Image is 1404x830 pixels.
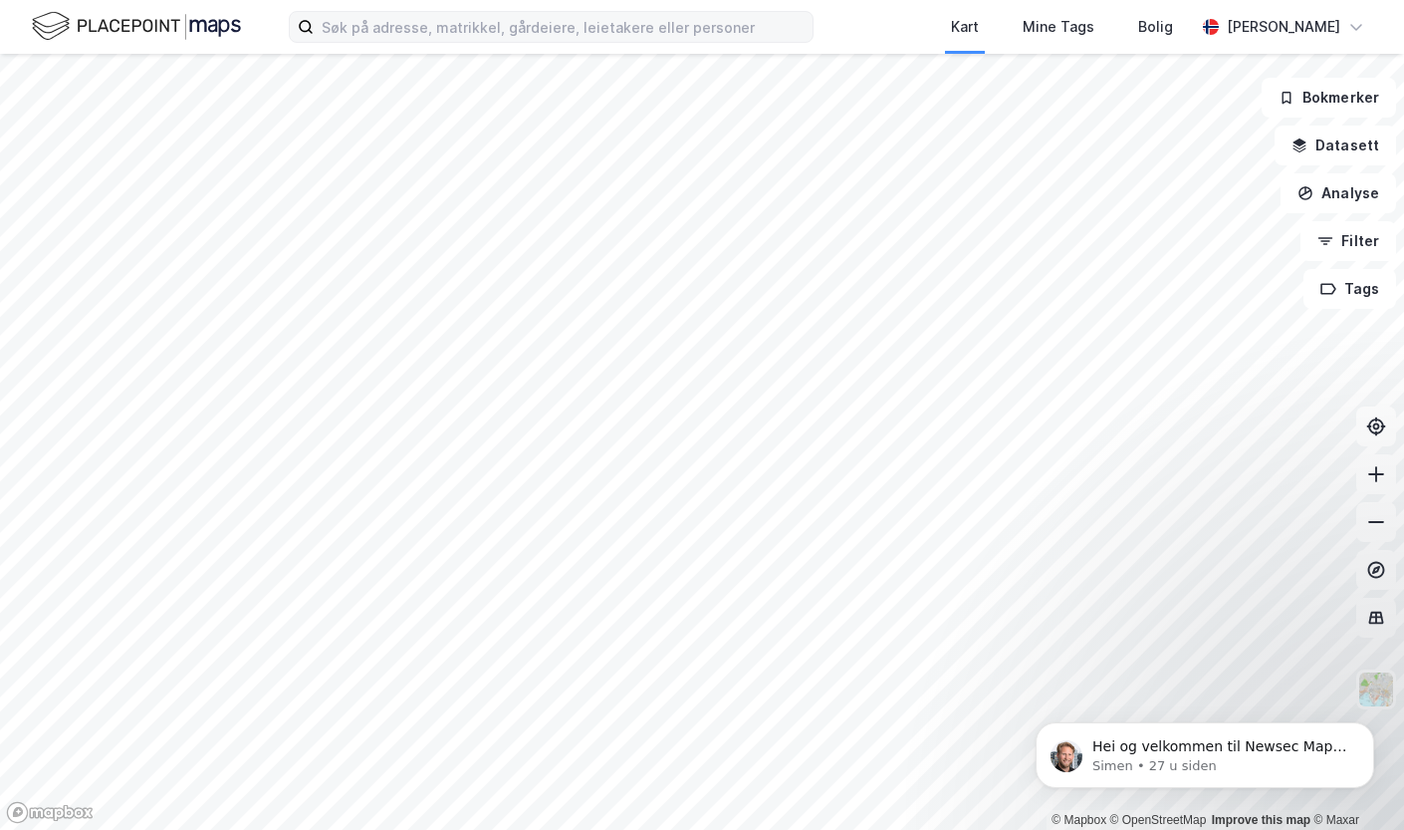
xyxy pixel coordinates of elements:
div: [PERSON_NAME] [1227,15,1340,39]
div: Bolig [1138,15,1173,39]
img: Z [1357,671,1395,708]
button: Bokmerker [1262,78,1396,118]
button: Filter [1300,221,1396,261]
a: OpenStreetMap [1110,813,1207,827]
div: Kart [951,15,979,39]
div: Mine Tags [1023,15,1094,39]
iframe: Intercom notifications melding [1006,681,1404,820]
input: Søk på adresse, matrikkel, gårdeiere, leietakere eller personer [314,12,813,42]
button: Analyse [1281,173,1396,213]
img: logo.f888ab2527a4732fd821a326f86c7f29.svg [32,9,241,44]
button: Datasett [1275,126,1396,165]
button: Tags [1303,269,1396,309]
a: Mapbox homepage [6,801,94,824]
a: Improve this map [1212,813,1310,827]
a: Mapbox [1052,813,1106,827]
